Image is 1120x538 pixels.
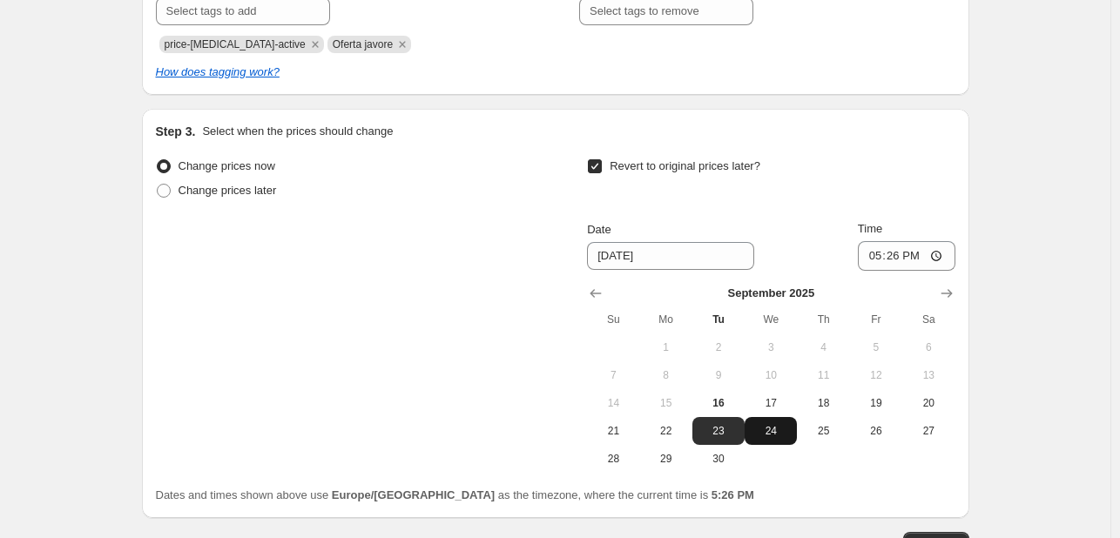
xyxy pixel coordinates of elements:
span: 23 [699,424,738,438]
span: 16 [699,396,738,410]
span: 9 [699,368,738,382]
input: 9/16/2025 [587,242,754,270]
button: Saturday September 20 2025 [902,389,955,417]
button: Monday September 1 2025 [640,333,692,361]
span: Dates and times shown above use as the timezone, where the current time is [156,488,754,501]
span: Change prices later [179,184,277,197]
span: 24 [752,424,790,438]
span: 26 [857,424,895,438]
span: 30 [699,452,738,466]
button: Sunday September 28 2025 [587,445,639,473]
button: Friday September 19 2025 [850,389,902,417]
th: Sunday [587,306,639,333]
span: 25 [804,424,842,438]
span: 19 [857,396,895,410]
span: 17 [752,396,790,410]
button: Sunday September 21 2025 [587,417,639,445]
span: 4 [804,340,842,354]
span: Mo [647,313,685,326]
button: Saturday September 13 2025 [902,361,955,389]
button: Friday September 26 2025 [850,417,902,445]
span: 28 [594,452,632,466]
button: Monday September 8 2025 [640,361,692,389]
button: Wednesday September 24 2025 [745,417,797,445]
button: Tuesday September 30 2025 [692,445,745,473]
span: 14 [594,396,632,410]
button: Monday September 22 2025 [640,417,692,445]
th: Monday [640,306,692,333]
input: 12:00 [858,241,955,271]
th: Tuesday [692,306,745,333]
button: Remove Oferta javore [395,37,410,52]
button: Show previous month, August 2025 [584,281,608,306]
th: Saturday [902,306,955,333]
span: 6 [909,340,948,354]
a: How does tagging work? [156,65,280,78]
span: Tu [699,313,738,326]
span: 12 [857,368,895,382]
span: 29 [647,452,685,466]
span: Time [858,222,882,235]
span: 27 [909,424,948,438]
span: Fr [857,313,895,326]
span: 5 [857,340,895,354]
span: 21 [594,424,632,438]
button: Thursday September 18 2025 [797,389,849,417]
button: Tuesday September 23 2025 [692,417,745,445]
span: 10 [752,368,790,382]
th: Thursday [797,306,849,333]
h2: Step 3. [156,123,196,140]
th: Wednesday [745,306,797,333]
span: 18 [804,396,842,410]
button: Today Tuesday September 16 2025 [692,389,745,417]
span: Change prices now [179,159,275,172]
b: Europe/[GEOGRAPHIC_DATA] [332,488,495,501]
button: Friday September 12 2025 [850,361,902,389]
button: Tuesday September 2 2025 [692,333,745,361]
span: 15 [647,396,685,410]
span: 3 [752,340,790,354]
b: 5:26 PM [712,488,754,501]
button: Saturday September 6 2025 [902,333,955,361]
button: Thursday September 25 2025 [797,417,849,445]
button: Remove price-change-job-active [307,37,323,52]
button: Monday September 15 2025 [640,389,692,417]
span: Oferta javore [333,38,393,50]
span: price-change-job-active [165,38,306,50]
button: Friday September 5 2025 [850,333,902,361]
span: 11 [804,368,842,382]
span: We [752,313,790,326]
span: 20 [909,396,948,410]
span: Su [594,313,632,326]
button: Thursday September 11 2025 [797,361,849,389]
button: Show next month, October 2025 [934,281,959,306]
button: Sunday September 7 2025 [587,361,639,389]
span: 2 [699,340,738,354]
th: Friday [850,306,902,333]
span: Sa [909,313,948,326]
button: Wednesday September 10 2025 [745,361,797,389]
button: Sunday September 14 2025 [587,389,639,417]
button: Saturday September 27 2025 [902,417,955,445]
button: Thursday September 4 2025 [797,333,849,361]
span: 8 [647,368,685,382]
span: 7 [594,368,632,382]
button: Wednesday September 17 2025 [745,389,797,417]
span: 13 [909,368,948,382]
button: Monday September 29 2025 [640,445,692,473]
button: Tuesday September 9 2025 [692,361,745,389]
p: Select when the prices should change [202,123,393,140]
span: Revert to original prices later? [610,159,760,172]
span: Date [587,223,611,236]
span: 1 [647,340,685,354]
button: Wednesday September 3 2025 [745,333,797,361]
span: 22 [647,424,685,438]
span: Th [804,313,842,326]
